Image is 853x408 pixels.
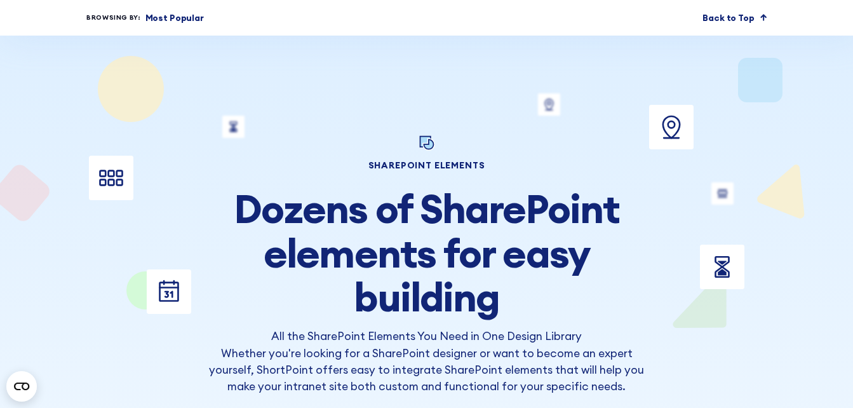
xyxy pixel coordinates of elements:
[702,11,767,25] a: Back to Top
[206,161,647,169] h1: SHAREPOINT ELEMENTS
[86,13,141,23] div: Browsing by:
[6,371,37,402] button: Open CMP widget
[206,187,647,319] h2: Dozens of SharePoint elements for easy building
[206,328,647,344] h3: All the SharePoint Elements You Need in One Design Library
[702,11,754,25] p: Back to Top
[145,11,204,25] p: Most Popular
[624,261,853,408] div: Widget de chat
[206,345,647,395] p: Whether you're looking for a SharePoint designer or want to become an expert yourself, ShortPoint...
[624,261,853,408] iframe: Chat Widget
